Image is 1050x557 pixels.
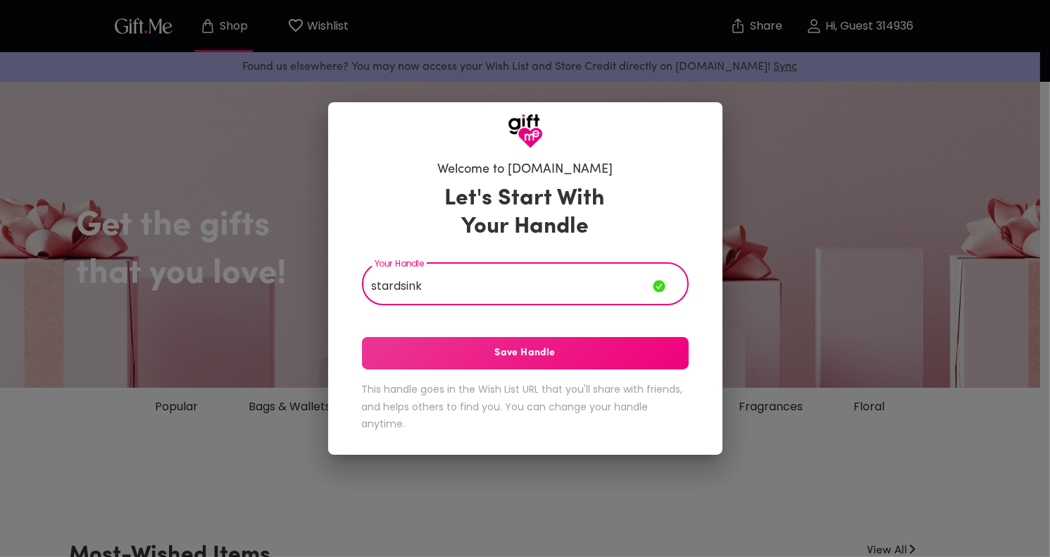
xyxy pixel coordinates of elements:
[362,381,689,433] h6: This handle goes in the Wish List URL that you'll share with friends, and helps others to find yo...
[427,185,623,241] h3: Let's Start With Your Handle
[508,114,543,149] img: GiftMe Logo
[362,337,689,369] button: Save Handle
[437,161,613,178] h6: Welcome to [DOMAIN_NAME]
[362,345,689,361] span: Save Handle
[362,266,653,305] input: Your Handle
